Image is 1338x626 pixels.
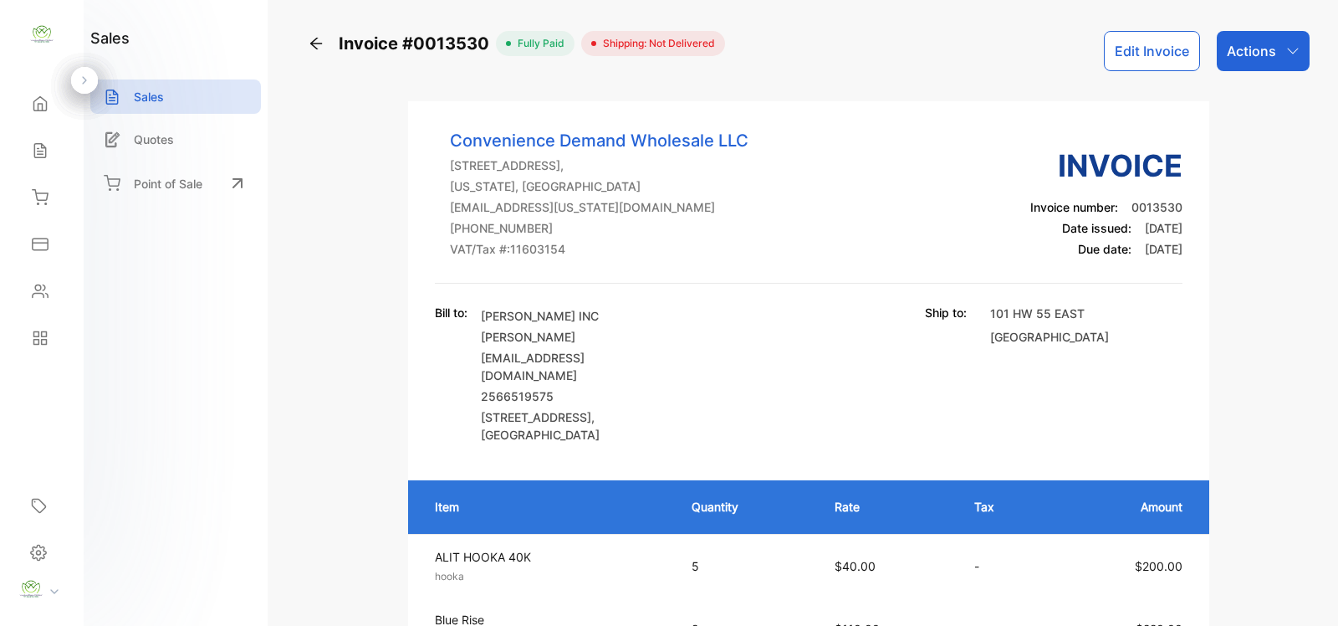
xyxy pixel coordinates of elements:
h1: sales [90,27,130,49]
p: Ship to: [925,304,967,321]
span: 101 HW 55 EAST [GEOGRAPHIC_DATA] [990,306,1109,344]
p: Quotes [134,131,174,148]
button: Actions [1217,31,1310,71]
p: [US_STATE], [GEOGRAPHIC_DATA] [450,177,748,195]
p: Amount [1070,498,1182,516]
p: Tax [974,498,1036,516]
p: [PERSON_NAME] INC [481,307,673,325]
span: Invoice number: [1030,200,1118,214]
span: Invoice #0013530 [339,31,496,56]
p: [PHONE_NUMBER] [450,219,748,237]
p: Rate [835,498,941,516]
p: Convenience Demand Wholesale LLC [450,128,748,153]
p: 2566519575 [481,387,673,405]
span: [DATE] [1145,221,1182,235]
p: Bill to: [435,304,467,321]
a: Quotes [90,122,261,156]
span: $40.00 [835,559,876,573]
img: profile [18,577,43,602]
p: - [974,557,1036,575]
p: [PERSON_NAME] [481,328,673,346]
button: Edit Invoice [1104,31,1200,71]
p: hooka [435,569,661,584]
span: [DATE] [1145,242,1182,256]
p: Item [435,498,658,516]
iframe: LiveChat chat widget [1268,556,1338,626]
p: Actions [1227,41,1276,61]
p: [EMAIL_ADDRESS][US_STATE][DOMAIN_NAME] [450,198,748,216]
span: Date issued: [1062,221,1131,235]
p: Quantity [692,498,801,516]
p: VAT/Tax #: 11603154 [450,240,748,258]
img: logo [29,22,54,47]
span: Due date: [1078,242,1131,256]
p: ALIT HOOKA 40K [435,548,661,566]
span: Shipping: Not Delivered [596,36,715,51]
span: $200.00 [1135,559,1182,573]
h3: Invoice [1030,143,1182,188]
p: [EMAIL_ADDRESS][DOMAIN_NAME] [481,349,673,384]
span: [STREET_ADDRESS] [481,410,591,424]
p: Sales [134,88,164,105]
a: Sales [90,80,261,114]
p: 5 [692,557,801,575]
p: Point of Sale [134,175,202,192]
p: [STREET_ADDRESS], [450,156,748,174]
span: fully paid [511,36,564,51]
a: Point of Sale [90,165,261,202]
span: 0013530 [1131,200,1182,214]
